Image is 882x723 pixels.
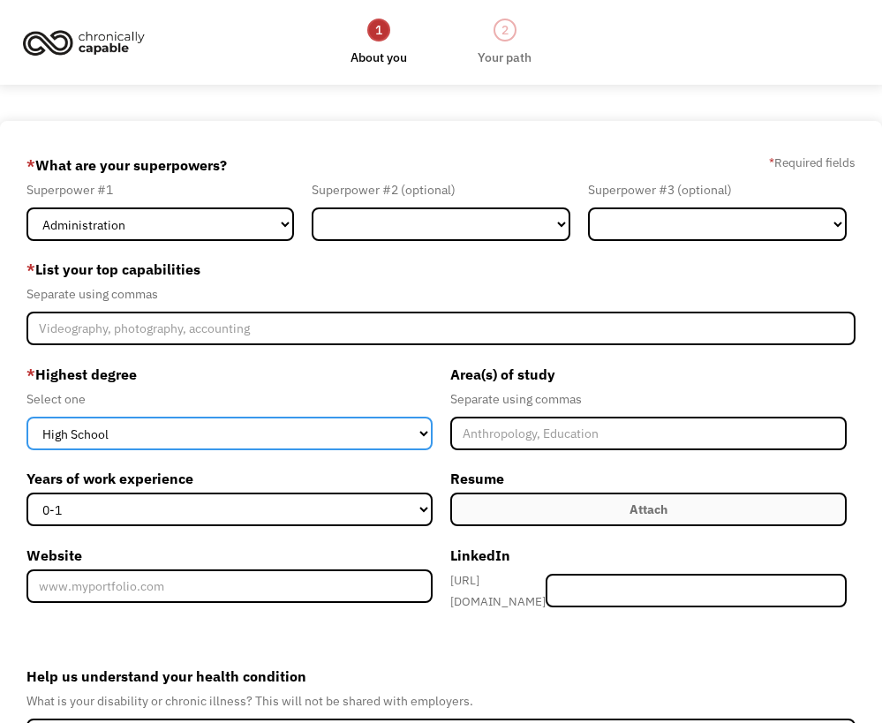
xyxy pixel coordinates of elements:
a: 2Your path [478,17,531,68]
label: Resume [450,464,848,493]
label: Highest degree [26,360,433,388]
div: Superpower #2 (optional) [312,179,570,200]
label: Website [26,541,433,569]
a: 1About you [351,17,407,68]
label: Required fields [769,152,856,173]
div: Attach [629,499,667,520]
img: Chronically Capable logo [18,23,150,62]
div: About you [351,47,407,68]
input: Videography, photography, accounting [26,312,856,345]
div: 1 [367,19,390,41]
div: [URL][DOMAIN_NAME] [450,569,546,612]
input: www.myportfolio.com [26,569,433,603]
div: Superpower #1 [26,179,294,200]
div: 2 [494,19,516,41]
div: Your path [478,47,531,68]
div: Select one [26,388,433,410]
div: Superpower #3 (optional) [588,179,847,200]
label: Attach [450,493,848,526]
label: Help us understand your health condition [26,662,856,690]
div: Separate using commas [26,283,856,305]
label: Years of work experience [26,464,433,493]
label: Area(s) of study [450,360,848,388]
label: LinkedIn [450,541,848,569]
label: What are your superpowers? [26,151,227,179]
input: Anthropology, Education [450,417,848,450]
div: What is your disability or chronic illness? This will not be shared with employers. [26,690,856,712]
label: List your top capabilities [26,255,856,283]
div: Separate using commas [450,388,848,410]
